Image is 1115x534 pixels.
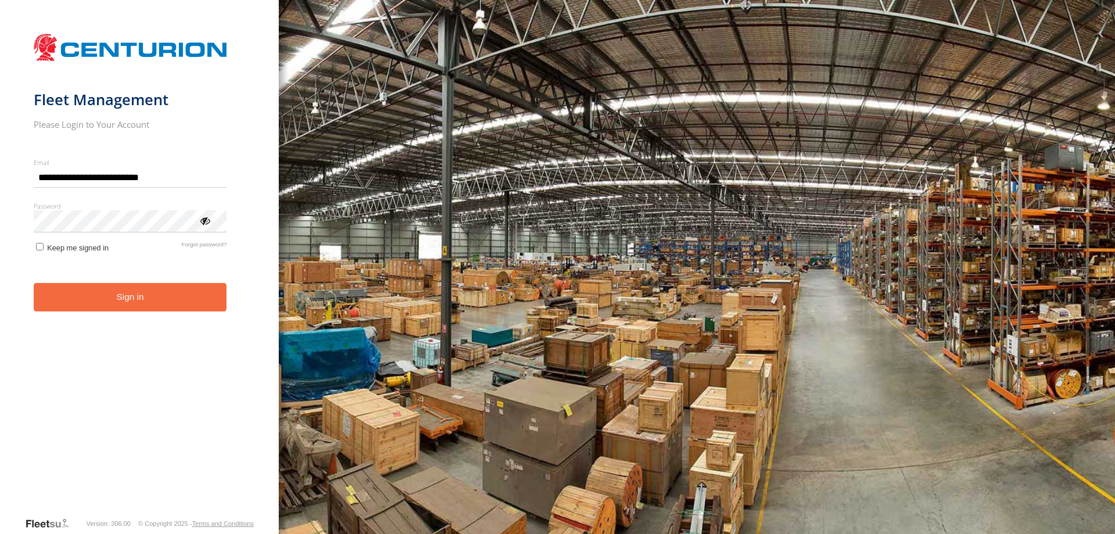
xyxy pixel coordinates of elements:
[47,243,109,252] span: Keep me signed in
[199,214,210,226] div: ViewPassword
[34,158,227,167] label: Email
[25,518,78,529] a: Visit our Website
[138,520,254,527] div: © Copyright 2025 -
[34,90,227,109] h1: Fleet Management
[182,241,227,252] a: Forgot password?
[34,119,227,130] h2: Please Login to Your Account
[34,33,227,62] img: Centurion Transport
[192,520,254,527] a: Terms and Conditions
[34,283,227,311] button: Sign in
[34,202,227,210] label: Password
[87,520,131,527] div: Version: 306.00
[34,28,246,517] form: main
[36,243,44,250] input: Keep me signed in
